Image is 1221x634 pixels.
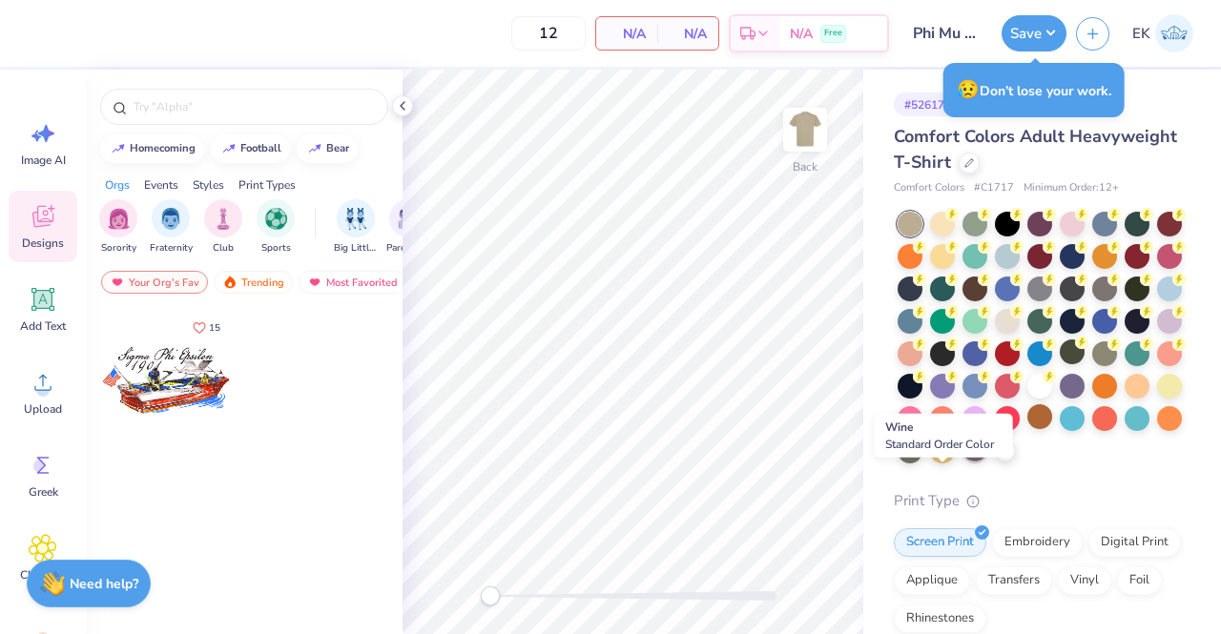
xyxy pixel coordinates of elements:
[974,180,1014,196] span: # C1717
[386,241,430,256] span: Parent's Weekend
[1002,15,1066,51] button: Save
[100,134,204,163] button: homecoming
[894,92,969,116] div: # 526173B
[99,199,137,256] div: filter for Sorority
[786,111,824,149] img: Back
[20,318,66,334] span: Add Text
[150,199,193,256] div: filter for Fraternity
[793,158,817,175] div: Back
[481,586,500,605] div: Accessibility label
[101,271,208,294] div: Your Org's Fav
[238,176,296,194] div: Print Types
[11,567,74,598] span: Clipart & logos
[222,276,238,289] img: trending.gif
[240,143,281,153] div: football
[213,208,234,230] img: Club Image
[209,323,220,333] span: 15
[386,199,430,256] div: filter for Parent's Weekend
[261,241,291,256] span: Sports
[334,199,378,256] button: filter button
[1124,14,1202,52] a: EK
[213,241,234,256] span: Club
[1058,566,1111,595] div: Vinyl
[511,16,586,51] input: – –
[875,414,1013,458] div: Wine
[790,24,813,44] span: N/A
[334,199,378,256] div: filter for Big Little Reveal
[204,199,242,256] button: filter button
[132,97,376,116] input: Try "Alpha"
[669,24,707,44] span: N/A
[992,528,1083,557] div: Embroidery
[1132,23,1150,45] span: EK
[398,208,420,230] img: Parent's Weekend Image
[204,199,242,256] div: filter for Club
[326,143,349,153] div: bear
[1088,528,1181,557] div: Digital Print
[21,153,66,168] span: Image AI
[221,143,237,154] img: trend_line.gif
[24,401,62,417] span: Upload
[257,199,295,256] button: filter button
[299,271,406,294] div: Most Favorited
[899,14,992,52] input: Untitled Design
[885,437,994,452] span: Standard Order Color
[108,208,130,230] img: Sorority Image
[99,199,137,256] button: filter button
[957,77,980,102] span: 😥
[144,176,178,194] div: Events
[111,143,126,154] img: trend_line.gif
[386,199,430,256] button: filter button
[29,484,58,500] span: Greek
[307,143,322,154] img: trend_line.gif
[894,604,986,633] div: Rhinestones
[257,199,295,256] div: filter for Sports
[943,63,1125,117] div: Don’t lose your work.
[105,176,130,194] div: Orgs
[160,208,181,230] img: Fraternity Image
[214,271,293,294] div: Trending
[894,528,986,557] div: Screen Print
[265,208,287,230] img: Sports Image
[894,125,1177,174] span: Comfort Colors Adult Heavyweight T-Shirt
[1024,180,1119,196] span: Minimum Order: 12 +
[150,199,193,256] button: filter button
[101,241,136,256] span: Sorority
[1155,14,1193,52] img: Emma Kelley
[70,575,138,593] strong: Need help?
[894,180,964,196] span: Comfort Colors
[184,315,229,340] button: Like
[894,566,970,595] div: Applique
[608,24,646,44] span: N/A
[824,27,842,40] span: Free
[211,134,290,163] button: football
[307,276,322,289] img: most_fav.gif
[334,241,378,256] span: Big Little Reveal
[22,235,64,251] span: Designs
[976,566,1052,595] div: Transfers
[1117,566,1162,595] div: Foil
[345,208,366,230] img: Big Little Reveal Image
[150,241,193,256] span: Fraternity
[130,143,196,153] div: homecoming
[297,134,358,163] button: bear
[110,276,125,289] img: most_fav.gif
[894,490,1183,512] div: Print Type
[193,176,224,194] div: Styles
